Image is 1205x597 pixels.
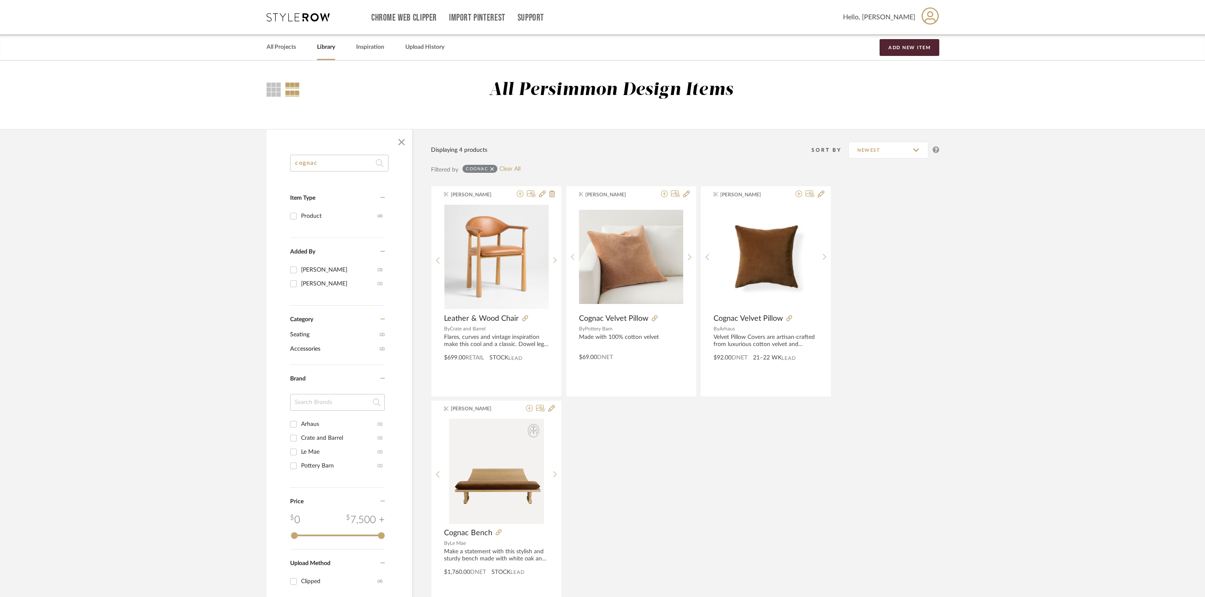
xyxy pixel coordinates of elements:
[378,575,383,588] div: (4)
[579,334,684,348] div: Made with 100% cotton velvet
[301,459,378,473] div: Pottery Barn
[714,218,818,296] img: Cognac Velvet Pillow
[290,316,313,323] span: Category
[508,355,523,361] span: Lead
[301,263,378,277] div: [PERSON_NAME]
[579,210,683,304] img: Cognac Velvet Pillow
[301,209,378,223] div: Product
[290,195,315,201] span: Item Type
[444,355,465,361] span: $699.00
[492,568,510,577] span: STOCK
[290,394,385,411] input: Search Brands
[290,499,304,505] span: Price
[753,354,782,362] span: 21–22 WK
[489,354,508,362] span: STOCK
[431,145,487,155] div: Displaying 4 products
[317,42,335,53] a: Library
[444,204,549,309] div: 0
[449,419,544,524] img: Cognac Bench
[378,263,383,277] div: (3)
[579,354,597,360] span: $69.00
[301,417,378,431] div: Arhaus
[431,165,458,174] div: Filtered by
[378,445,383,459] div: (1)
[499,166,521,173] a: Clear All
[451,405,504,412] span: [PERSON_NAME]
[378,417,383,431] div: (1)
[444,419,549,524] div: 0
[301,431,378,445] div: Crate and Barrel
[465,355,484,361] span: Retail
[378,431,383,445] div: (1)
[732,355,748,361] span: DNET
[720,191,773,198] span: [PERSON_NAME]
[466,166,488,172] div: cognac
[380,328,385,341] span: (2)
[444,334,549,348] div: Flares, curves and vintage inspiration make this cool and a classic. Dowel legs made of sustainab...
[378,277,383,291] div: (1)
[451,191,504,198] span: [PERSON_NAME]
[843,12,915,22] span: Hello, [PERSON_NAME]
[719,326,735,331] span: Arhaus
[444,548,549,563] div: Make a statement with this stylish and sturdy bench made with white oak and a luxurious cognac ve...
[301,277,378,291] div: [PERSON_NAME]
[405,42,444,53] a: Upload History
[444,541,450,546] span: By
[713,326,719,331] span: By
[444,569,470,575] span: $1,760.00
[579,326,585,331] span: By
[290,249,315,255] span: Added By
[713,355,732,361] span: $92.00
[510,569,525,575] span: Lead
[356,42,384,53] a: Inspiration
[380,342,385,356] span: (2)
[518,14,544,21] a: Support
[290,560,330,566] span: Upload Method
[301,575,378,588] div: Clipped
[378,459,383,473] div: (1)
[290,342,378,356] span: Accessories
[371,14,437,21] a: Chrome Web Clipper
[290,512,300,528] div: 0
[597,354,613,360] span: DNET
[393,134,410,151] button: Close
[444,314,519,323] span: Leather & Wood Chair
[267,42,296,53] a: All Projects
[301,445,378,459] div: Le Mae
[378,209,383,223] div: (4)
[290,376,306,382] span: Brand
[713,314,783,323] span: Cognac Velvet Pillow
[489,79,733,101] div: All Persimmon Design Items
[449,14,505,21] a: Import Pinterest
[880,39,939,56] button: Add New Item
[585,326,613,331] span: Pottery Barn
[290,328,378,342] span: Seating
[811,146,848,154] div: Sort By
[470,569,486,575] span: DNET
[782,355,796,361] span: Lead
[444,326,450,331] span: By
[713,334,818,348] div: Velvet Pillow Covers are artisan-crafted from luxurious cotton velvet and feature a subtle sheen ...
[444,528,492,538] span: Cognac Bench
[444,205,549,309] img: Leather & Wood Chair
[579,314,648,323] span: Cognac Velvet Pillow
[346,512,385,528] div: 7,500 +
[290,155,388,172] input: Search within 4 results
[585,191,638,198] span: [PERSON_NAME]
[450,541,466,546] span: Le Mae
[450,326,486,331] span: Crate and Barrel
